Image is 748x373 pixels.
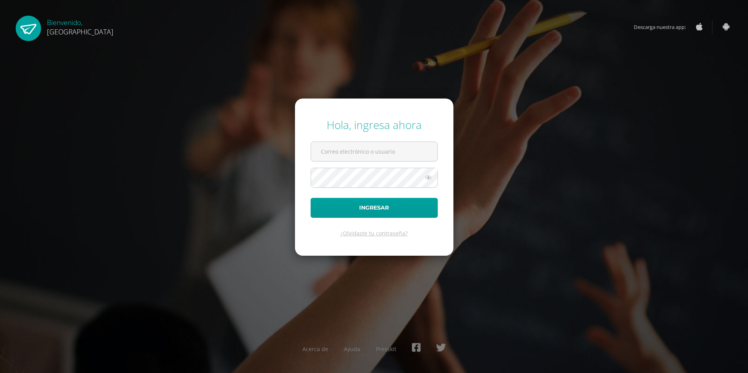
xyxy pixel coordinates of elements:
[311,117,438,132] div: Hola, ingresa ahora
[311,198,438,218] button: Ingresar
[302,345,328,353] a: Acerca de
[634,20,694,34] span: Descarga nuestra app:
[344,345,360,353] a: Ayuda
[47,16,113,36] div: Bienvenido,
[47,27,113,36] span: [GEOGRAPHIC_DATA]
[376,345,396,353] a: Presskit
[311,142,437,161] input: Correo electrónico o usuario
[340,230,408,237] a: ¿Olvidaste tu contraseña?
